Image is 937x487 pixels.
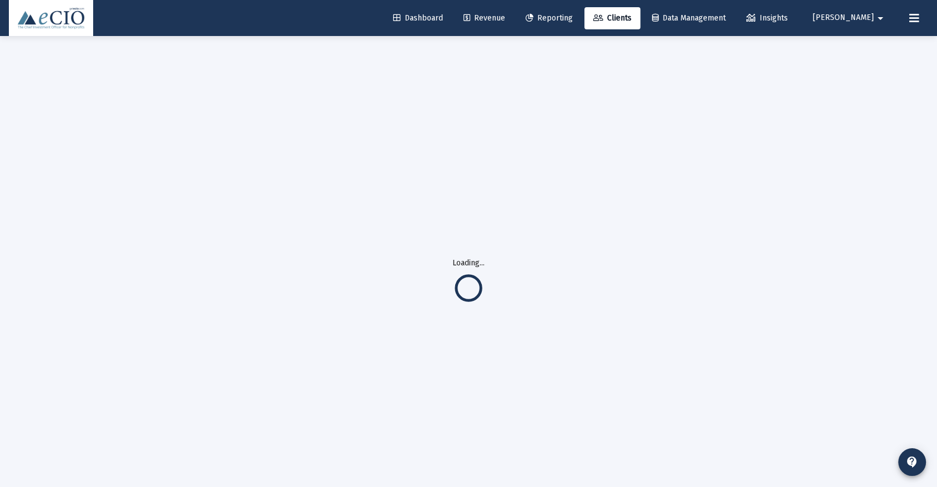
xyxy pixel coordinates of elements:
a: Revenue [455,7,514,29]
a: Dashboard [384,7,452,29]
mat-icon: arrow_drop_down [874,7,887,29]
a: Data Management [643,7,735,29]
span: [PERSON_NAME] [813,13,874,23]
a: Clients [584,7,640,29]
span: Reporting [526,13,573,23]
span: Clients [593,13,632,23]
span: Dashboard [393,13,443,23]
span: Data Management [652,13,726,23]
span: Revenue [464,13,505,23]
button: [PERSON_NAME] [799,7,900,29]
img: Dashboard [17,7,85,29]
a: Insights [737,7,797,29]
a: Reporting [517,7,582,29]
span: Insights [746,13,788,23]
mat-icon: contact_support [905,455,919,469]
